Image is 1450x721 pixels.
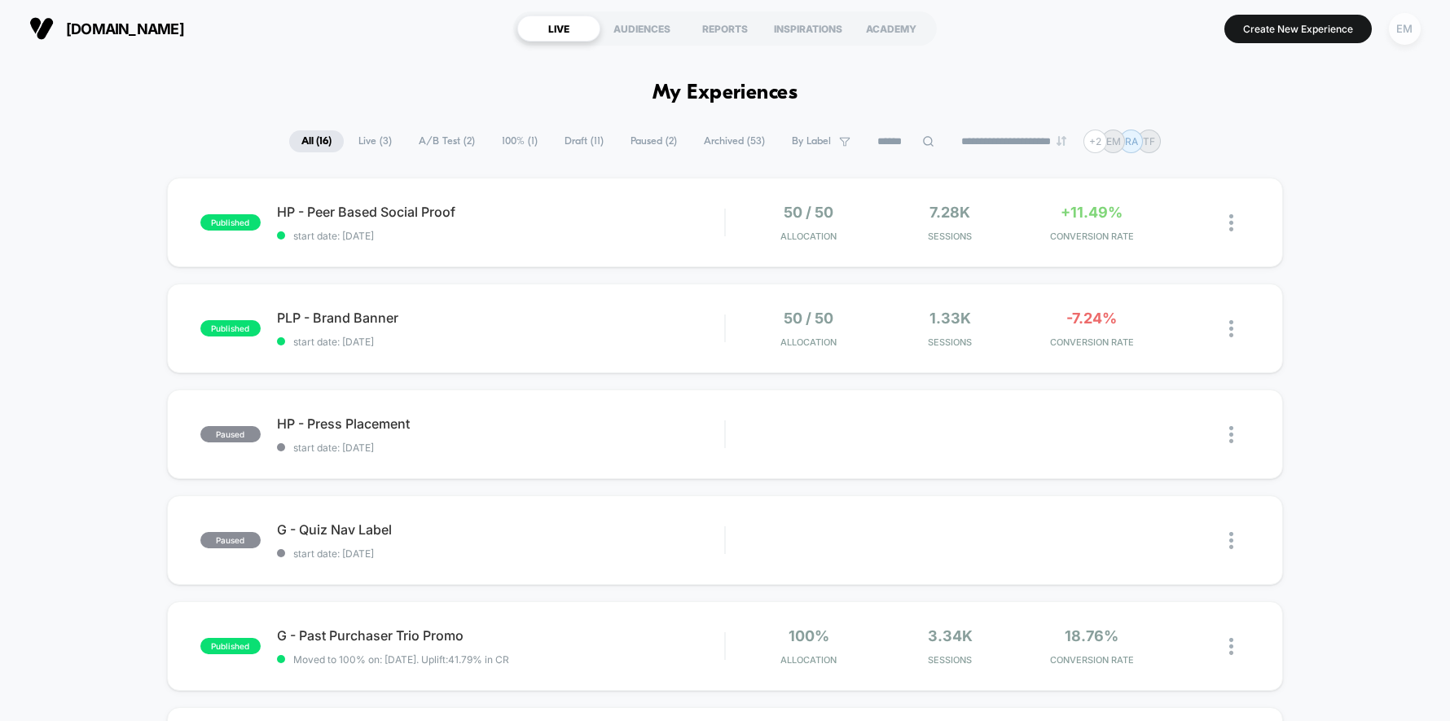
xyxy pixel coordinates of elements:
[1083,130,1107,153] div: + 2
[767,15,850,42] div: INSPIRATIONS
[929,204,970,221] span: 7.28k
[277,204,725,220] span: HP - Peer Based Social Proof
[1061,204,1123,221] span: +11.49%
[784,310,833,327] span: 50 / 50
[784,204,833,221] span: 50 / 50
[200,532,261,548] span: paused
[1025,336,1158,348] span: CONVERSION RATE
[792,135,831,147] span: By Label
[1229,320,1233,337] img: close
[618,130,689,152] span: Paused ( 2 )
[1389,13,1421,45] div: EM
[1057,136,1066,146] img: end
[1143,135,1155,147] p: TF
[1229,214,1233,231] img: close
[1229,532,1233,549] img: close
[884,654,1017,666] span: Sessions
[884,336,1017,348] span: Sessions
[692,130,777,152] span: Archived ( 53 )
[780,654,837,666] span: Allocation
[66,20,184,37] span: [DOMAIN_NAME]
[200,426,261,442] span: paused
[277,442,725,454] span: start date: [DATE]
[200,320,261,336] span: published
[789,627,829,644] span: 100%
[277,521,725,538] span: G - Quiz Nav Label
[490,130,550,152] span: 100% ( 1 )
[1106,135,1121,147] p: EM
[780,336,837,348] span: Allocation
[517,15,600,42] div: LIVE
[289,130,344,152] span: All ( 16 )
[552,130,616,152] span: Draft ( 11 )
[277,415,725,432] span: HP - Press Placement
[652,81,798,105] h1: My Experiences
[850,15,933,42] div: ACADEMY
[24,15,189,42] button: [DOMAIN_NAME]
[277,627,725,644] span: G - Past Purchaser Trio Promo
[683,15,767,42] div: REPORTS
[884,231,1017,242] span: Sessions
[29,16,54,41] img: Visually logo
[277,336,725,348] span: start date: [DATE]
[277,310,725,326] span: PLP - Brand Banner
[1025,231,1158,242] span: CONVERSION RATE
[1065,627,1118,644] span: 18.76%
[1125,135,1138,147] p: RA
[1229,638,1233,655] img: close
[277,547,725,560] span: start date: [DATE]
[1384,12,1426,46] button: EM
[1025,654,1158,666] span: CONVERSION RATE
[1066,310,1117,327] span: -7.24%
[1224,15,1372,43] button: Create New Experience
[928,627,973,644] span: 3.34k
[929,310,971,327] span: 1.33k
[600,15,683,42] div: AUDIENCES
[277,230,725,242] span: start date: [DATE]
[1229,426,1233,443] img: close
[293,653,509,666] span: Moved to 100% on: [DATE] . Uplift: 41.79% in CR
[406,130,487,152] span: A/B Test ( 2 )
[200,214,261,231] span: published
[200,638,261,654] span: published
[780,231,837,242] span: Allocation
[346,130,404,152] span: Live ( 3 )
